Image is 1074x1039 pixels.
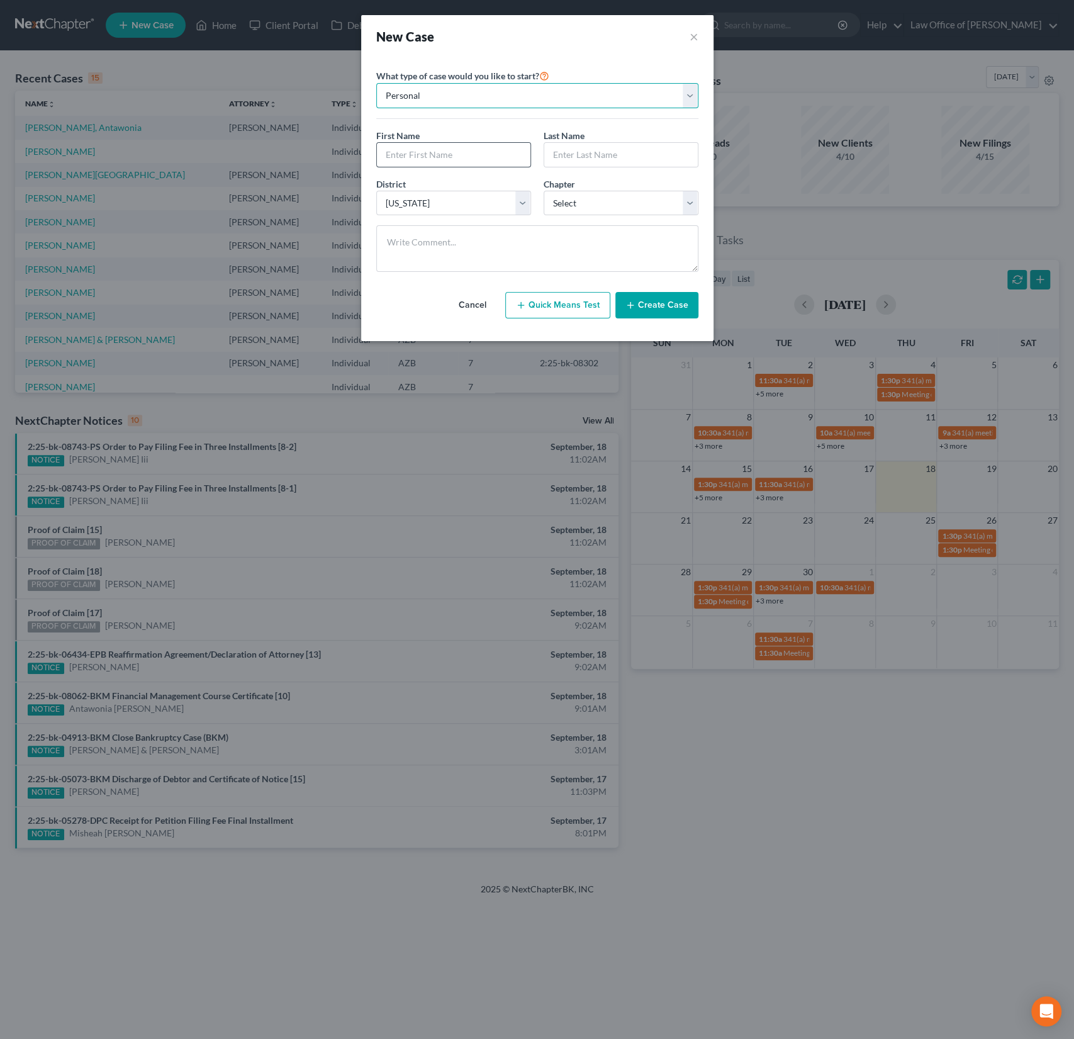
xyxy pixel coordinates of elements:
[377,143,530,167] input: Enter First Name
[505,292,610,318] button: Quick Means Test
[376,179,406,189] span: District
[376,29,435,44] strong: New Case
[445,293,500,318] button: Cancel
[376,130,420,141] span: First Name
[544,179,575,189] span: Chapter
[376,68,549,83] label: What type of case would you like to start?
[615,292,698,318] button: Create Case
[544,143,698,167] input: Enter Last Name
[690,28,698,45] button: ×
[544,130,585,141] span: Last Name
[1031,996,1061,1026] div: Open Intercom Messenger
